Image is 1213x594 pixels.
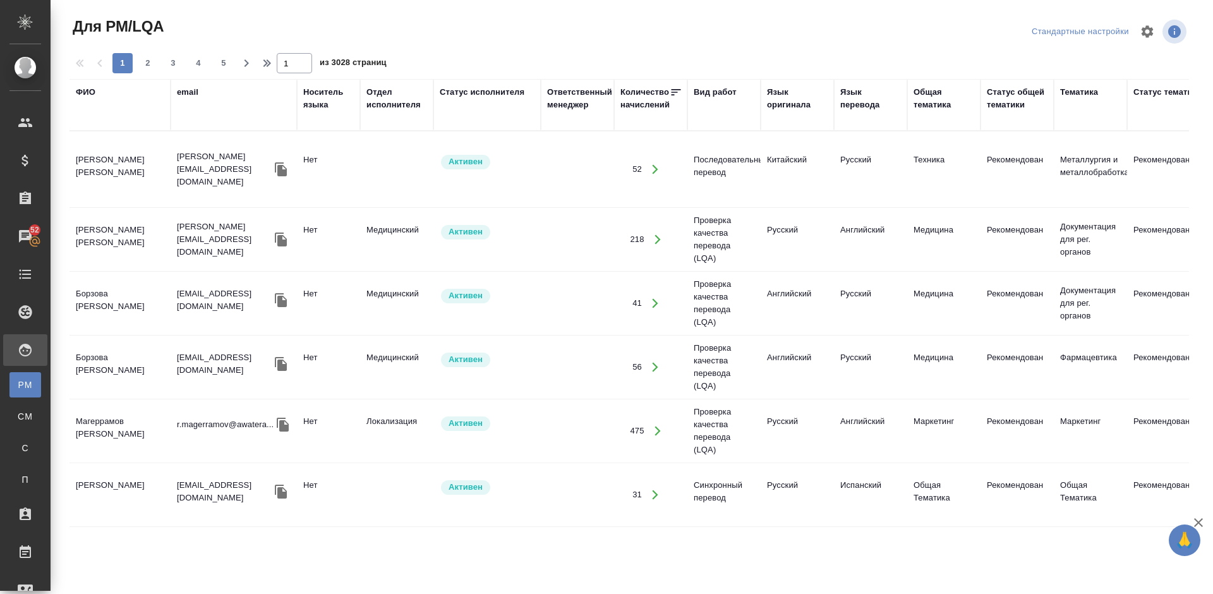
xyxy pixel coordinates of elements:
div: Ответственный менеджер [547,86,612,111]
td: Английский [761,281,834,325]
td: Проверка качества перевода (LQA) [687,399,761,463]
td: Фармацевтика [1054,345,1127,389]
div: ФИО [76,86,95,99]
div: 56 [632,361,642,373]
td: Маркетинг [1054,409,1127,453]
div: Рядовой исполнитель: назначай с учетом рейтинга [440,351,534,368]
td: Медицинский [360,217,433,262]
td: Синхронный перевод [687,473,761,517]
td: Проверка качества перевода (LQA) [687,336,761,399]
td: Рекомендован [981,281,1054,325]
td: Медицина [907,345,981,389]
button: Скопировать [272,160,291,179]
button: 🙏 [1169,524,1200,556]
td: Маркетинг [907,409,981,453]
td: Металлургия и металлобработка [1054,147,1127,191]
td: Английский [834,409,907,453]
div: Количество начислений [620,86,670,111]
button: 2 [138,53,158,73]
a: CM [9,404,41,429]
td: Рекомендован [981,147,1054,191]
td: Китайский [761,147,834,191]
button: Открыть работы [643,482,668,508]
td: Русский [761,409,834,453]
div: Рядовой исполнитель: назначай с учетом рейтинга [440,224,534,241]
td: Борзова [PERSON_NAME] [69,345,171,389]
span: 🙏 [1174,527,1195,554]
div: 52 [632,163,642,176]
a: PM [9,372,41,397]
button: Открыть работы [643,355,668,380]
td: [PERSON_NAME] [PERSON_NAME] [69,147,171,191]
div: 218 [630,233,644,246]
button: Открыть работы [643,157,668,183]
div: 31 [632,488,642,501]
td: Рекомендован [981,345,1054,389]
a: С [9,435,41,461]
td: Нет [297,217,360,262]
p: Активен [449,417,483,430]
td: Магеррамов [PERSON_NAME] [69,409,171,453]
td: Русский [834,345,907,389]
td: Нет [297,409,360,453]
a: П [9,467,41,492]
td: Медицинский [360,345,433,389]
span: CM [16,410,35,423]
button: Открыть работы [645,418,671,444]
td: Борзова [PERSON_NAME] [69,281,171,325]
td: Русский [761,473,834,517]
span: П [16,473,35,486]
div: Рядовой исполнитель: назначай с учетом рейтинга [440,479,534,496]
td: Английский [834,217,907,262]
td: Рекомендован [981,409,1054,453]
button: Открыть работы [645,227,671,253]
span: Для PM/LQA [69,16,164,37]
span: 3 [163,57,183,70]
td: Последовательный перевод [687,147,761,191]
td: Русский [834,147,907,191]
button: 3 [163,53,183,73]
a: 52 [3,221,47,252]
td: Медицина [907,281,981,325]
td: Русский [834,281,907,325]
td: Общая Тематика [1054,473,1127,517]
p: [EMAIL_ADDRESS][DOMAIN_NAME] [177,288,272,313]
div: 41 [632,297,642,310]
div: Рядовой исполнитель: назначай с учетом рейтинга [440,154,534,171]
td: Нет [297,473,360,517]
div: Статус тематики [1133,86,1202,99]
p: [EMAIL_ADDRESS][DOMAIN_NAME] [177,351,272,377]
div: email [177,86,198,99]
div: Носитель языка [303,86,354,111]
div: Статус общей тематики [987,86,1047,111]
div: Язык оригинала [767,86,828,111]
td: Рекомендован [981,473,1054,517]
span: 52 [23,224,47,236]
p: Активен [449,481,483,494]
div: Статус исполнителя [440,86,524,99]
span: 4 [188,57,208,70]
p: Активен [449,353,483,366]
td: Медицинский [360,281,433,325]
td: Локализация [360,409,433,453]
p: [PERSON_NAME][EMAIL_ADDRESS][DOMAIN_NAME] [177,221,272,258]
span: PM [16,379,35,391]
td: [PERSON_NAME] [69,473,171,517]
div: 475 [630,425,644,437]
button: 4 [188,53,208,73]
td: Общая Тематика [907,473,981,517]
button: Скопировать [272,482,291,501]
span: Настроить таблицу [1132,16,1162,47]
div: Язык перевода [840,86,901,111]
div: Вид работ [694,86,737,99]
td: Проверка качества перевода (LQA) [687,272,761,335]
td: [PERSON_NAME] [PERSON_NAME] [69,217,171,262]
span: из 3028 страниц [320,55,387,73]
td: Испанский [834,473,907,517]
div: Тематика [1060,86,1098,99]
td: Проверка качества перевода (LQA) [687,208,761,271]
button: 5 [214,53,234,73]
button: Скопировать [272,230,291,249]
td: Документация для рег. органов [1054,214,1127,265]
td: Нет [297,147,360,191]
